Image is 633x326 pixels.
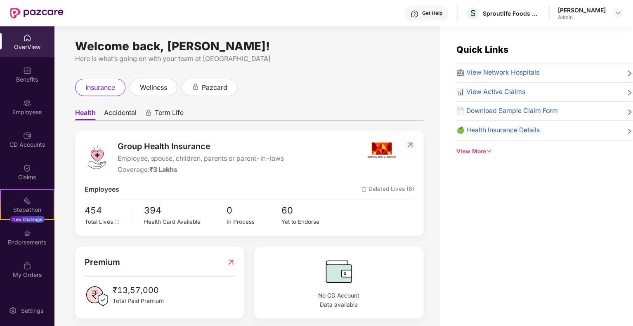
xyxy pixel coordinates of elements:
span: Employees [85,185,119,195]
span: No CD Account Data available [264,291,414,309]
span: 📊 View Active Claims [457,87,526,97]
img: New Pazcare Logo [10,8,64,19]
img: svg+xml;base64,PHN2ZyBpZD0iQ0RfQWNjb3VudHMiIGRhdGEtbmFtZT0iQ0QgQWNjb3VudHMiIHhtbG5zPSJodHRwOi8vd3... [23,131,31,140]
img: CDBalanceIcon [264,256,414,287]
img: svg+xml;base64,PHN2ZyB4bWxucz0iaHR0cDovL3d3dy53My5vcmcvMjAwMC9zdmciIHdpZHRoPSIyMSIgaGVpZ2h0PSIyMC... [23,197,31,205]
span: right [626,108,633,116]
div: animation [192,83,199,91]
span: down [487,148,492,154]
span: Group Health Insurance [118,140,284,153]
div: Settings [19,307,46,315]
img: insurerIcon [366,140,397,161]
span: Premium [85,256,120,269]
span: Total Lives [85,218,113,225]
img: PaidPremiumIcon [85,284,109,309]
span: Employee, spouse, children, parents or parent-in-laws [118,154,284,164]
span: Accidental [104,108,137,120]
span: insurance [85,82,115,93]
span: S [470,8,476,18]
img: RedirectIcon [406,141,414,149]
span: right [626,89,633,97]
span: pazcard [202,82,227,93]
span: 🍏 Health Insurance Details [457,125,540,136]
span: 📄 Download Sample Claim Form [457,106,558,116]
div: In Process [227,218,281,226]
div: Stepathon [1,206,54,214]
span: Quick Links [457,44,509,55]
span: Health [75,108,96,120]
span: Total Paid Premium [113,297,164,306]
div: [PERSON_NAME] [558,6,606,14]
div: Health Card Available [144,218,227,226]
img: svg+xml;base64,PHN2ZyBpZD0iVXBkYXRlZCIgeG1sbnM9Imh0dHA6Ly93d3cudzMub3JnLzIwMDAvc3ZnIiB3aWR0aD0iMj... [23,294,31,303]
img: svg+xml;base64,PHN2ZyBpZD0iRW1wbG95ZWVzIiB4bWxucz0iaHR0cDovL3d3dy53My5vcmcvMjAwMC9zdmciIHdpZHRoPS... [23,99,31,107]
span: wellness [140,82,167,93]
span: ₹3 Lakhs [149,166,178,174]
div: Admin [558,14,606,21]
span: right [626,127,633,136]
img: svg+xml;base64,PHN2ZyBpZD0iRW5kb3JzZW1lbnRzIiB4bWxucz0iaHR0cDovL3d3dy53My5vcmcvMjAwMC9zdmciIHdpZH... [23,229,31,237]
div: Coverage: [118,165,284,175]
div: Here is what’s going on with your team at [GEOGRAPHIC_DATA] [75,54,424,64]
span: right [626,69,633,78]
img: svg+xml;base64,PHN2ZyBpZD0iTXlfT3JkZXJzIiBkYXRhLW5hbWU9Ik15IE9yZGVycyIgeG1sbnM9Imh0dHA6Ly93d3cudz... [23,262,31,270]
img: svg+xml;base64,PHN2ZyBpZD0iSG9tZSIgeG1sbnM9Imh0dHA6Ly93d3cudzMub3JnLzIwMDAvc3ZnIiB3aWR0aD0iMjAiIG... [23,34,31,42]
span: 0 [227,204,281,218]
span: info-circle [115,220,120,225]
span: 🏥 View Network Hospitals [457,68,540,78]
div: New Challenge [10,216,45,223]
span: ₹13,57,000 [113,284,164,297]
div: Yet to Endorse [282,218,337,226]
img: svg+xml;base64,PHN2ZyBpZD0iQmVuZWZpdHMiIHhtbG5zPSJodHRwOi8vd3d3LnczLm9yZy8yMDAwL3N2ZyIgd2lkdGg9Ij... [23,66,31,75]
img: svg+xml;base64,PHN2ZyBpZD0iU2V0dGluZy0yMHgyMCIgeG1sbnM9Imh0dHA6Ly93d3cudzMub3JnLzIwMDAvc3ZnIiB3aW... [9,307,17,315]
div: Get Help [422,10,442,16]
div: Sproutlife Foods Private Limited [483,9,541,17]
img: svg+xml;base64,PHN2ZyBpZD0iQ2xhaW0iIHhtbG5zPSJodHRwOi8vd3d3LnczLm9yZy8yMDAwL3N2ZyIgd2lkdGg9IjIwIi... [23,164,31,172]
span: Term Life [155,108,184,120]
img: logo [85,145,109,170]
span: Deleted Lives (6) [361,185,414,195]
img: deleteIcon [361,187,367,192]
div: Welcome back, [PERSON_NAME]! [75,43,424,49]
img: RedirectIcon [227,256,235,269]
span: 394 [144,204,227,218]
div: animation [145,109,152,117]
img: svg+xml;base64,PHN2ZyBpZD0iRHJvcGRvd24tMzJ4MzIiIHhtbG5zPSJodHRwOi8vd3d3LnczLm9yZy8yMDAwL3N2ZyIgd2... [615,10,621,16]
img: svg+xml;base64,PHN2ZyBpZD0iSGVscC0zMngzMiIgeG1sbnM9Imh0dHA6Ly93d3cudzMub3JnLzIwMDAvc3ZnIiB3aWR0aD... [411,10,419,18]
span: 454 [85,204,126,218]
span: 60 [282,204,337,218]
div: View More [457,147,633,156]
